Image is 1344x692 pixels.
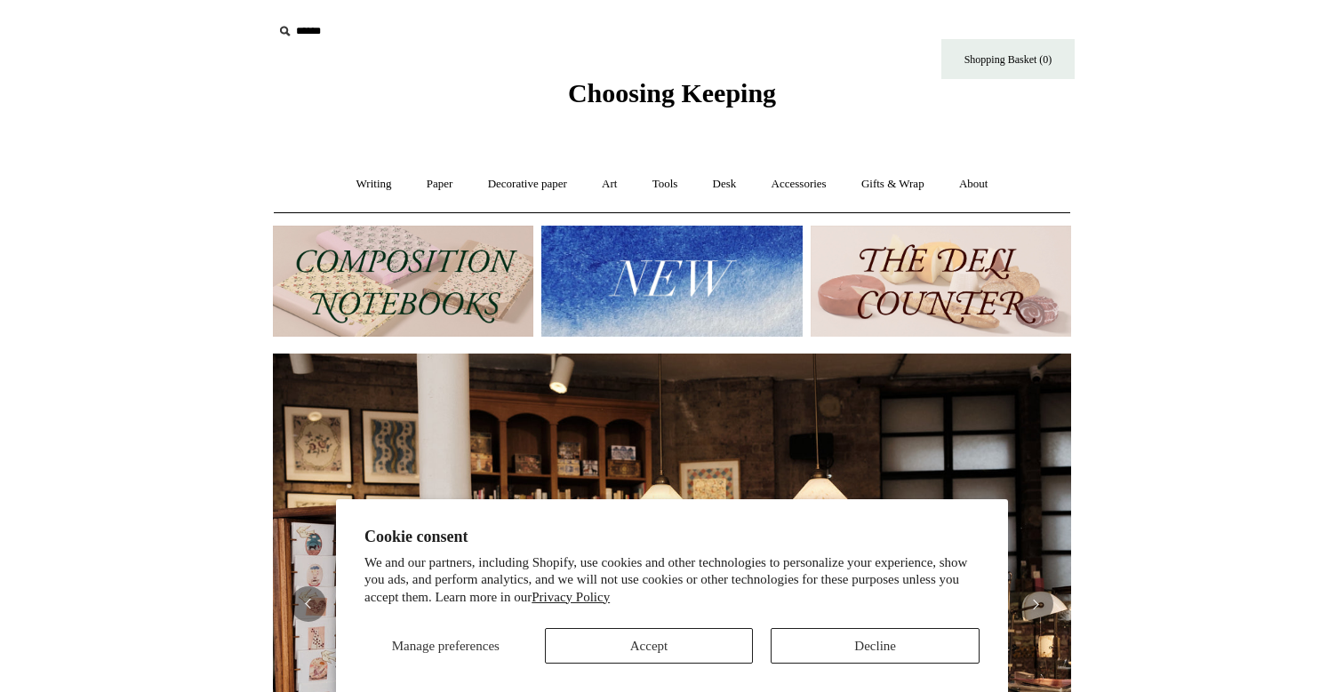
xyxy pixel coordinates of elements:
button: Manage preferences [364,628,527,664]
a: Accessories [756,161,843,208]
a: Art [586,161,633,208]
a: Shopping Basket (0) [941,39,1075,79]
button: Decline [771,628,980,664]
span: Manage preferences [392,639,500,653]
a: Privacy Policy [532,590,610,604]
button: Accept [545,628,754,664]
a: Writing [340,161,408,208]
img: New.jpg__PID:f73bdf93-380a-4a35-bcfe-7823039498e1 [541,226,802,337]
a: Gifts & Wrap [845,161,940,208]
a: About [943,161,1004,208]
a: Tools [636,161,694,208]
h2: Cookie consent [364,528,980,546]
img: 202302 Composition ledgers.jpg__PID:69722ee6-fa44-49dd-a067-31375e5d54ec [273,226,533,337]
button: Next [1018,586,1053,622]
a: Choosing Keeping [568,92,776,105]
a: Decorative paper [472,161,583,208]
span: Choosing Keeping [568,78,776,107]
a: Paper [411,161,469,208]
button: Previous [291,586,326,622]
a: Desk [697,161,753,208]
p: We and our partners, including Shopify, use cookies and other technologies to personalize your ex... [364,554,980,607]
img: The Deli Counter [811,226,1071,337]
